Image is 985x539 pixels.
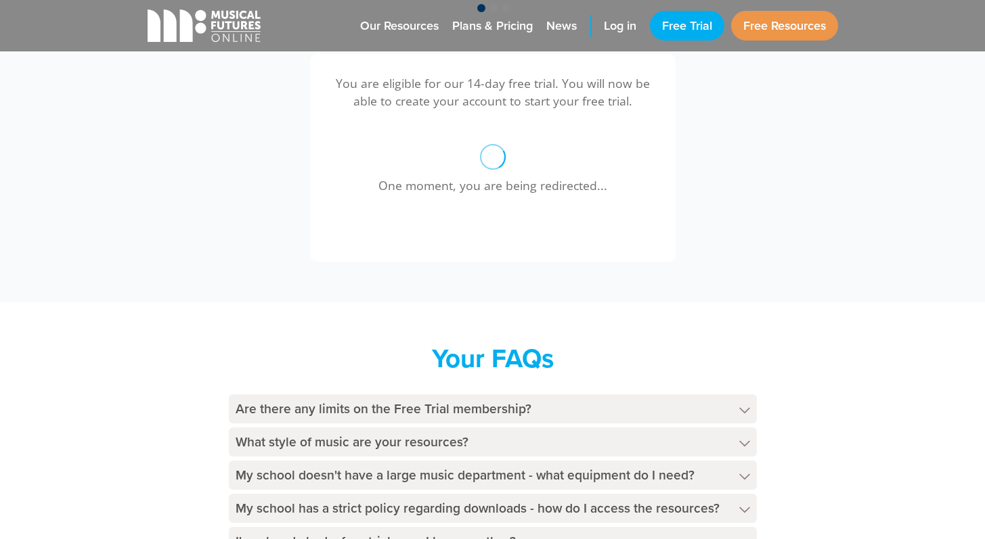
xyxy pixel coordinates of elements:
span: Log in [604,17,636,35]
h4: My school doesn't have a large music department - what equipment do I need? [229,461,757,490]
h4: What style of music are your resources? [229,427,757,456]
p: You are eligible for our 14-day free trial. You will now be able to create your account to start ... [330,74,655,110]
span: Plans & Pricing [452,17,533,35]
span: News [546,17,577,35]
p: One moment, you are being redirected... [357,177,628,194]
h4: My school has a strict policy regarding downloads - how do I access the resources? [229,494,757,523]
h4: Are there any limits on the Free Trial membership? [229,394,757,423]
a: Free Resources [731,11,838,41]
h2: Your FAQs [229,343,757,374]
span: Our Resources [360,17,439,35]
a: Free Trial [650,11,724,41]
